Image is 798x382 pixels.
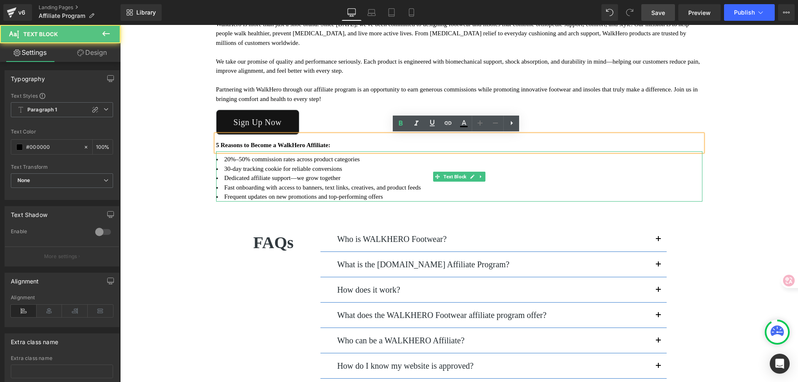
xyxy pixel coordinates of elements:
[136,9,156,16] span: Library
[39,12,85,19] span: Affiliate Program
[688,8,711,17] span: Preview
[322,147,348,157] span: Text Block
[770,354,790,374] div: Open Intercom Messenger
[724,4,775,21] button: Publish
[217,284,530,296] p: What does the WALKHERO Footwear affiliate program offer?
[678,4,721,21] a: Preview
[27,106,57,113] b: Paragraph 1
[217,309,530,322] p: Who can be a WALKHERO Affiliate?
[96,32,582,51] p: We take our promise of quality and performance seriously. Each product is engineered with biomech...
[93,140,113,154] div: %
[5,246,119,266] button: More settings
[113,90,162,104] span: Sign Up Now
[23,31,58,37] span: Text Block
[11,92,113,99] div: Text Styles
[11,164,113,170] div: Text Transform
[17,7,27,18] div: v6
[96,130,582,139] li: 20%–50% commission rates across product categories
[121,4,162,21] a: New Library
[778,4,795,21] button: More
[39,4,121,11] a: Landing Pages
[96,167,582,177] li: Frequent updates on new promotions and top-performing offers
[601,4,618,21] button: Undo
[96,117,210,123] strong: 5 Reasons to Become a WalkHero Affiliate:
[217,259,530,271] p: How does it work?
[217,335,530,347] p: How do I know my website is approved?
[11,273,39,285] div: Alignment
[96,60,582,79] p: Partnering with WalkHero through our affiliate program is an opportunity to earn generous commiss...
[362,4,382,21] a: Laptop
[342,4,362,21] a: Desktop
[26,143,79,152] input: Color
[217,233,530,246] p: What is the [DOMAIN_NAME] Affiliate Program?
[11,295,113,301] div: Alignment
[133,208,173,227] span: FAQs
[96,158,582,168] li: Fast onboarding with access to banners, text links, creatives, and product feeds
[651,8,665,17] span: Save
[11,355,113,361] div: Extra class name
[44,253,77,260] p: More settings
[17,177,30,183] b: None
[217,209,326,219] span: Who is WALKHERO Footwear?
[62,43,122,62] a: Design
[401,4,421,21] a: Mobile
[382,4,401,21] a: Tablet
[3,4,32,21] a: v6
[11,71,45,82] div: Typography
[96,139,582,149] li: 30-day tracking cookie for reliable conversions
[621,4,638,21] button: Redo
[734,9,755,16] span: Publish
[11,228,87,237] div: Enable
[11,129,113,135] div: Text Color
[11,207,47,218] div: Text Shadow
[96,85,179,110] a: Sign Up Now
[11,334,58,345] div: Extra class name
[357,147,365,157] a: Expand / Collapse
